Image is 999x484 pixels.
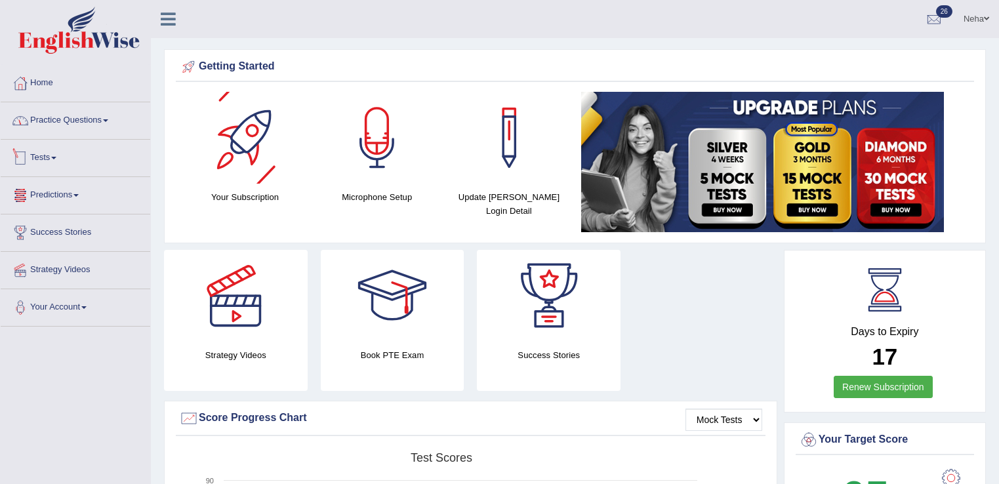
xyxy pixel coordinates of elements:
[411,451,472,464] tspan: Test scores
[799,326,971,338] h4: Days to Expiry
[799,430,971,450] div: Your Target Score
[581,92,944,232] img: small5.jpg
[317,190,436,204] h4: Microphone Setup
[1,289,150,322] a: Your Account
[1,214,150,247] a: Success Stories
[834,376,933,398] a: Renew Subscription
[936,5,952,18] span: 26
[179,409,762,428] div: Score Progress Chart
[186,190,304,204] h4: Your Subscription
[449,190,568,218] h4: Update [PERSON_NAME] Login Detail
[1,177,150,210] a: Predictions
[477,348,621,362] h4: Success Stories
[1,102,150,135] a: Practice Questions
[872,344,897,369] b: 17
[321,348,464,362] h4: Book PTE Exam
[164,348,308,362] h4: Strategy Videos
[179,57,971,77] div: Getting Started
[1,140,150,172] a: Tests
[1,65,150,98] a: Home
[1,252,150,285] a: Strategy Videos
